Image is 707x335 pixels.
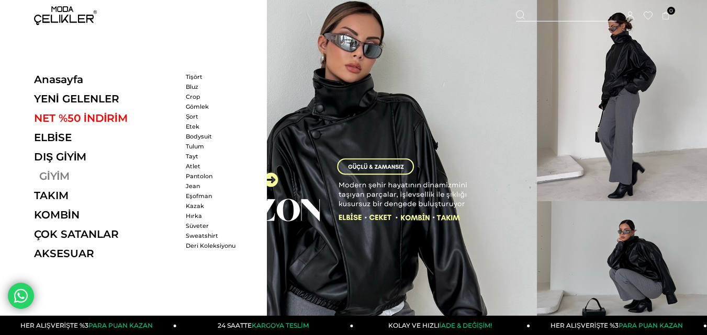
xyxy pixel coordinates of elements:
a: KOMBİN [34,209,178,221]
a: Atlet [186,163,246,170]
a: YENİ GELENLER [34,93,178,105]
a: Bodysuit [186,133,246,140]
a: Deri Koleksiyonu [186,242,246,249]
a: KOLAY VE HIZLIİADE & DEĞİŞİM! [354,316,531,335]
span: İADE & DEĞİŞİM! [440,321,492,329]
a: Tayt [186,153,246,160]
a: Kazak [186,202,246,210]
a: GİYİM [34,170,178,182]
a: Eşofman [186,192,246,200]
a: Etek [186,123,246,130]
a: AKSESUAR [34,247,178,260]
a: DIŞ GİYİM [34,151,178,163]
a: Gömlek [186,103,246,110]
a: TAKIM [34,189,178,202]
a: Süveter [186,222,246,229]
span: PARA PUAN KAZAN [619,321,683,329]
a: HER ALIŞVERİŞTE %3PARA PUAN KAZAN [530,316,707,335]
span: PARA PUAN KAZAN [88,321,153,329]
a: Tulum [186,143,246,150]
a: NET %50 İNDİRİM [34,112,178,124]
a: Crop [186,93,246,100]
a: Tişört [186,73,246,80]
a: Sweatshirt [186,232,246,239]
img: logo [34,6,97,25]
a: Pantolon [186,172,246,180]
a: ÇOK SATANLAR [34,228,178,240]
a: Anasayfa [34,73,178,86]
a: 24 SAATTEKARGOYA TESLİM [177,316,354,335]
a: Şort [186,113,246,120]
span: 0 [667,7,675,15]
span: KARGOYA TESLİM [252,321,308,329]
a: Bluz [186,83,246,90]
a: ELBİSE [34,131,178,144]
a: Jean [186,182,246,190]
a: 0 [662,12,670,20]
a: Hırka [186,212,246,220]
